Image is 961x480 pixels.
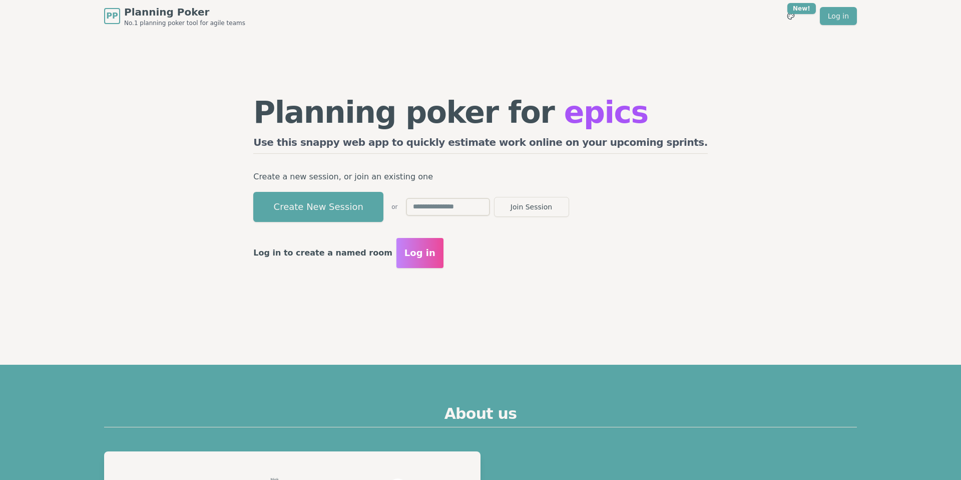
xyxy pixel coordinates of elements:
[104,5,245,27] a: PPPlanning PokerNo.1 planning poker tool for agile teams
[787,3,816,14] div: New!
[396,238,443,268] button: Log in
[782,7,800,25] button: New!
[253,192,383,222] button: Create New Session
[124,19,245,27] span: No.1 planning poker tool for agile teams
[124,5,245,19] span: Planning Poker
[253,246,392,260] p: Log in to create a named room
[404,246,435,260] span: Log in
[391,203,397,211] span: or
[104,405,857,427] h2: About us
[494,197,569,217] button: Join Session
[253,97,708,127] h1: Planning poker for
[820,7,857,25] a: Log in
[253,170,708,184] p: Create a new session, or join an existing one
[106,10,118,22] span: PP
[564,95,648,130] span: epics
[253,135,708,154] h2: Use this snappy web app to quickly estimate work online on your upcoming sprints.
